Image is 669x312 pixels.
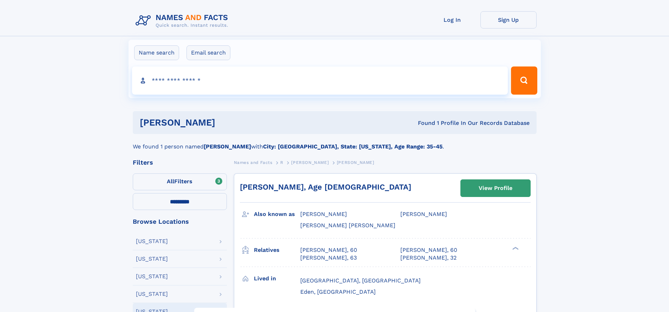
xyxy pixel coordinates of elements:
[136,238,168,244] div: [US_STATE]
[280,158,283,167] a: R
[480,11,537,28] a: Sign Up
[167,178,174,185] span: All
[204,143,251,150] b: [PERSON_NAME]
[133,218,227,225] div: Browse Locations
[479,180,512,196] div: View Profile
[136,274,168,279] div: [US_STATE]
[300,254,357,262] a: [PERSON_NAME], 63
[511,246,519,250] div: ❯
[400,254,457,262] a: [PERSON_NAME], 32
[300,246,357,254] a: [PERSON_NAME], 60
[136,256,168,262] div: [US_STATE]
[134,45,179,60] label: Name search
[400,211,447,217] span: [PERSON_NAME]
[263,143,442,150] b: City: [GEOGRAPHIC_DATA], State: [US_STATE], Age Range: 35-45
[136,291,168,297] div: [US_STATE]
[461,180,530,197] a: View Profile
[300,288,376,295] span: Eden, [GEOGRAPHIC_DATA]
[186,45,230,60] label: Email search
[133,11,234,30] img: Logo Names and Facts
[337,160,374,165] span: [PERSON_NAME]
[316,119,530,127] div: Found 1 Profile In Our Records Database
[240,183,411,191] a: [PERSON_NAME], Age [DEMOGRAPHIC_DATA]
[511,66,537,95] button: Search Button
[254,273,300,285] h3: Lived in
[291,158,329,167] a: [PERSON_NAME]
[300,222,395,229] span: [PERSON_NAME] [PERSON_NAME]
[424,11,480,28] a: Log In
[400,246,457,254] a: [PERSON_NAME], 60
[280,160,283,165] span: R
[300,277,421,284] span: [GEOGRAPHIC_DATA], [GEOGRAPHIC_DATA]
[254,208,300,220] h3: Also known as
[133,134,537,151] div: We found 1 person named with .
[133,159,227,166] div: Filters
[140,118,317,127] h1: [PERSON_NAME]
[300,211,347,217] span: [PERSON_NAME]
[291,160,329,165] span: [PERSON_NAME]
[234,158,273,167] a: Names and Facts
[133,173,227,190] label: Filters
[254,244,300,256] h3: Relatives
[132,66,508,95] input: search input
